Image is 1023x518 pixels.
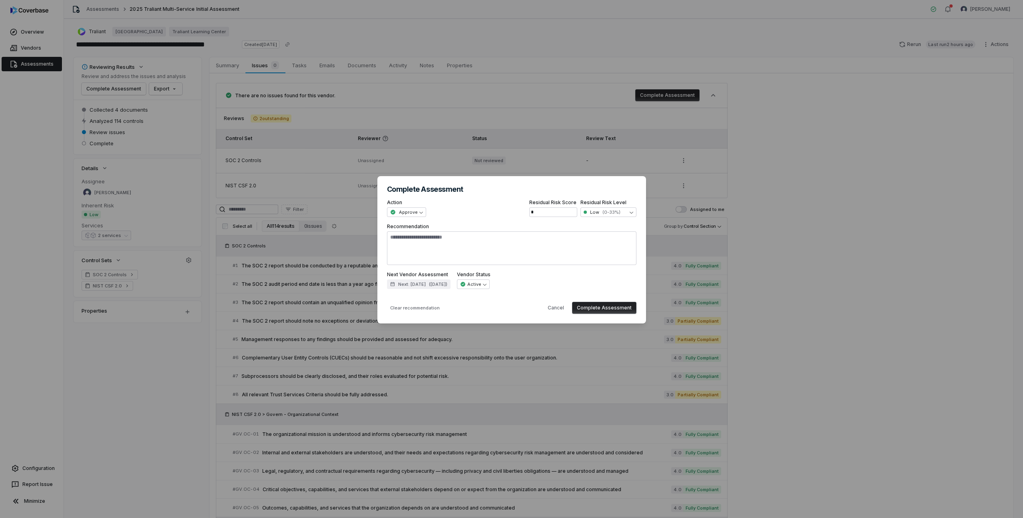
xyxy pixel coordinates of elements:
label: Recommendation [387,223,636,265]
label: Residual Risk Score [529,199,577,206]
button: Cancel [543,302,569,314]
label: Action [387,199,426,206]
button: Clear recommendation [387,303,443,313]
label: Residual Risk Level [580,199,636,206]
span: Next: [DATE] [398,281,426,287]
button: Next: [DATE]([DATE]) [387,279,451,289]
textarea: Recommendation [387,231,636,265]
label: Vendor Status [457,271,491,278]
span: ( [DATE] ) [429,281,447,287]
button: Complete Assessment [572,302,636,314]
label: Next Vendor Assessment [387,271,451,278]
h2: Complete Assessment [387,186,636,193]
